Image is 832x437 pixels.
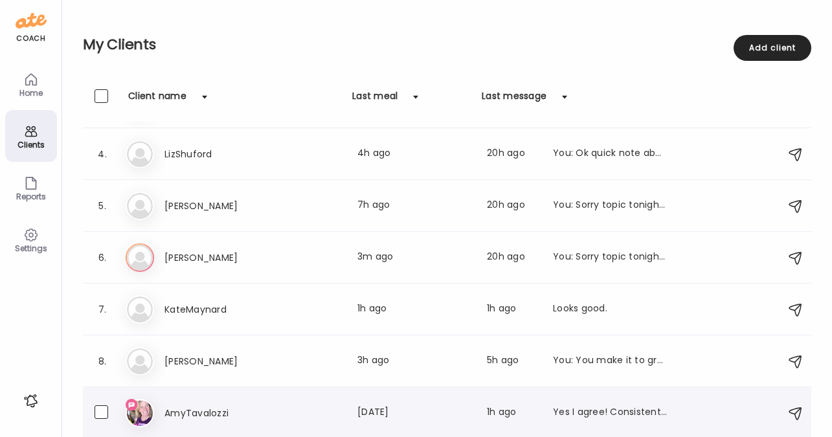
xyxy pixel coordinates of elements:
[164,302,278,317] h3: KateMaynard
[352,89,398,110] div: Last meal
[357,250,471,265] div: 3m ago
[487,353,537,369] div: 5h ago
[164,353,278,369] h3: [PERSON_NAME]
[95,146,110,162] div: 4.
[95,198,110,214] div: 5.
[8,192,54,201] div: Reports
[553,353,667,369] div: You: You make it to group call last night? No worries if live didn't happen- find a time you can ...
[553,198,667,214] div: You: Sorry topic tonight is Review and all 5 steps plus coach Q& A tonight- A/B next week. Also a...
[357,198,471,214] div: 7h ago
[164,198,278,214] h3: [PERSON_NAME]
[487,198,537,214] div: 20h ago
[482,89,546,110] div: Last message
[8,244,54,252] div: Settings
[357,302,471,317] div: 1h ago
[487,302,537,317] div: 1h ago
[128,89,186,110] div: Client name
[164,405,278,421] h3: AmyTavalozzi
[553,302,667,317] div: Looks good.
[95,250,110,265] div: 6.
[553,405,667,421] div: Yes I agree! Consistently and not as hard as we can! Lol
[95,353,110,369] div: 8.
[553,250,667,265] div: You: Sorry topic tonight is Review and all 5 steps plus coach Q& A tonight- A/B next week. Also a...
[8,89,54,97] div: Home
[16,10,47,31] img: ate
[8,140,54,149] div: Clients
[734,35,811,61] div: Add client
[16,33,45,44] div: coach
[164,146,278,162] h3: LizShuford
[487,146,537,162] div: 20h ago
[83,35,811,54] h2: My Clients
[357,405,471,421] div: [DATE]
[164,250,278,265] h3: [PERSON_NAME]
[357,146,471,162] div: 4h ago
[357,353,471,369] div: 3h ago
[553,146,667,162] div: You: Ok quick note about the scale. Recall that is just one measure and honestly outdated. Could ...
[487,405,537,421] div: 1h ago
[487,250,537,265] div: 20h ago
[95,302,110,317] div: 7.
